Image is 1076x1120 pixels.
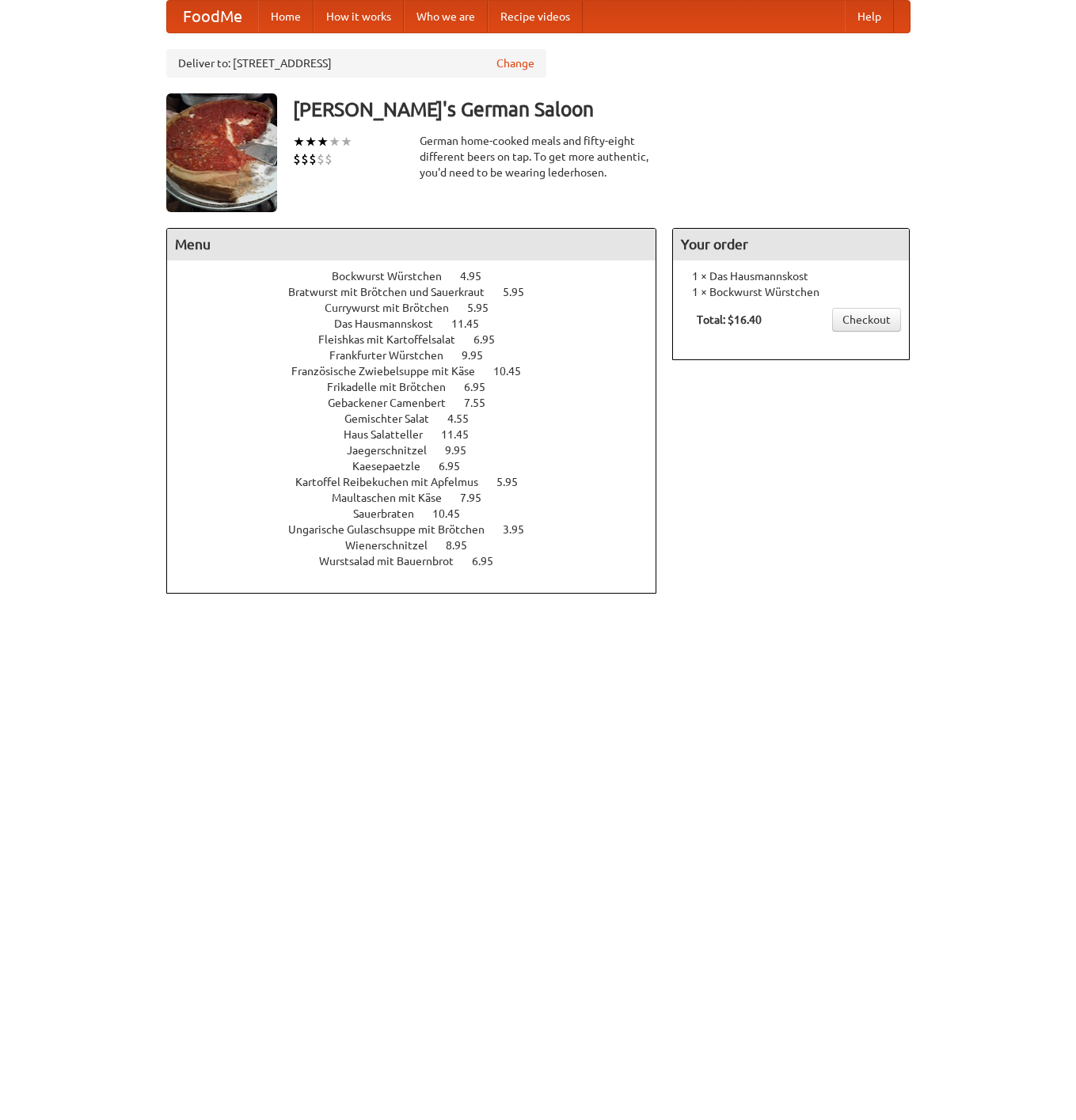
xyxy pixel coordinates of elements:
li: $ [309,150,317,168]
span: 4.55 [447,412,485,425]
span: 6.95 [464,381,501,393]
span: Haus Salatteller [344,428,439,441]
a: Wienerschnitzel 8.95 [345,539,496,552]
li: 1 × Bockwurst Würstchen [681,284,901,300]
span: 9.95 [462,349,499,362]
a: Französische Zwiebelsuppe mit Käse 10.45 [291,365,550,378]
h3: [PERSON_NAME]'s German Saloon [293,93,911,125]
li: $ [317,150,325,168]
li: $ [301,150,309,168]
span: Ungarische Gulaschsuppe mit Brötchen [288,523,500,536]
span: Bratwurst mit Brötchen und Sauerkraut [288,286,500,298]
li: ★ [317,133,329,150]
span: 7.95 [460,492,497,504]
a: Fleishkas mit Kartoffelsalat 6.95 [318,333,524,346]
li: 1 × Das Hausmannskost [681,268,901,284]
span: Bockwurst Würstchen [332,270,458,283]
span: 10.45 [493,365,537,378]
span: 6.95 [439,460,476,473]
a: Maultaschen mit Käse 7.95 [332,492,511,504]
a: Help [845,1,894,32]
li: ★ [293,133,305,150]
span: Wurstsalad mit Bauernbrot [319,555,470,568]
a: Gemischter Salat 4.55 [344,412,498,425]
img: angular.jpg [166,93,277,212]
span: Maultaschen mit Käse [332,492,458,504]
span: 5.95 [503,286,540,298]
span: 6.95 [473,333,511,346]
a: Gebackener Camenbert 7.55 [328,397,515,409]
a: Frankfurter Würstchen 9.95 [329,349,512,362]
a: Home [258,1,314,32]
div: Deliver to: [STREET_ADDRESS] [166,49,546,78]
a: Das Hausmannskost 11.45 [334,317,508,330]
a: Jaegerschnitzel 9.95 [347,444,496,457]
span: Frankfurter Würstchen [329,349,459,362]
span: Frikadelle mit Brötchen [327,381,462,393]
li: $ [325,150,333,168]
span: Currywurst mit Brötchen [325,302,465,314]
a: How it works [314,1,404,32]
span: 9.95 [445,444,482,457]
span: Jaegerschnitzel [347,444,443,457]
a: Bratwurst mit Brötchen und Sauerkraut 5.95 [288,286,553,298]
span: 11.45 [451,317,495,330]
span: 10.45 [432,507,476,520]
span: Kartoffel Reibekuchen mit Apfelmus [295,476,494,488]
li: ★ [340,133,352,150]
span: Das Hausmannskost [334,317,449,330]
span: 3.95 [503,523,540,536]
span: Französische Zwiebelsuppe mit Käse [291,365,491,378]
h4: Menu [167,229,656,260]
a: Sauerbraten 10.45 [353,507,489,520]
span: Sauerbraten [353,507,430,520]
span: 5.95 [496,476,534,488]
a: Recipe videos [488,1,583,32]
a: Kartoffel Reibekuchen mit Apfelmus 5.95 [295,476,547,488]
li: ★ [305,133,317,150]
a: Kaesepaetzle 6.95 [352,460,489,473]
a: Frikadelle mit Brötchen 6.95 [327,381,515,393]
span: Kaesepaetzle [352,460,436,473]
a: Who we are [404,1,488,32]
span: Fleishkas mit Kartoffelsalat [318,333,471,346]
a: Currywurst mit Brötchen 5.95 [325,302,518,314]
h4: Your order [673,229,909,260]
b: Total: $16.40 [697,313,762,326]
li: ★ [329,133,340,150]
a: Checkout [832,308,901,332]
a: Haus Salatteller 11.45 [344,428,498,441]
li: $ [293,150,301,168]
span: 7.55 [464,397,501,409]
a: Wurstsalad mit Bauernbrot 6.95 [319,555,523,568]
a: FoodMe [167,1,258,32]
span: Gemischter Salat [344,412,445,425]
span: 11.45 [441,428,485,441]
span: 8.95 [446,539,483,552]
span: 5.95 [467,302,504,314]
span: 6.95 [472,555,509,568]
span: Gebackener Camenbert [328,397,462,409]
a: Change [496,55,534,71]
span: Wienerschnitzel [345,539,443,552]
span: 4.95 [460,270,497,283]
a: Ungarische Gulaschsuppe mit Brötchen 3.95 [288,523,553,536]
a: Bockwurst Würstchen 4.95 [332,270,511,283]
div: German home-cooked meals and fifty-eight different beers on tap. To get more authentic, you'd nee... [420,133,657,180]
